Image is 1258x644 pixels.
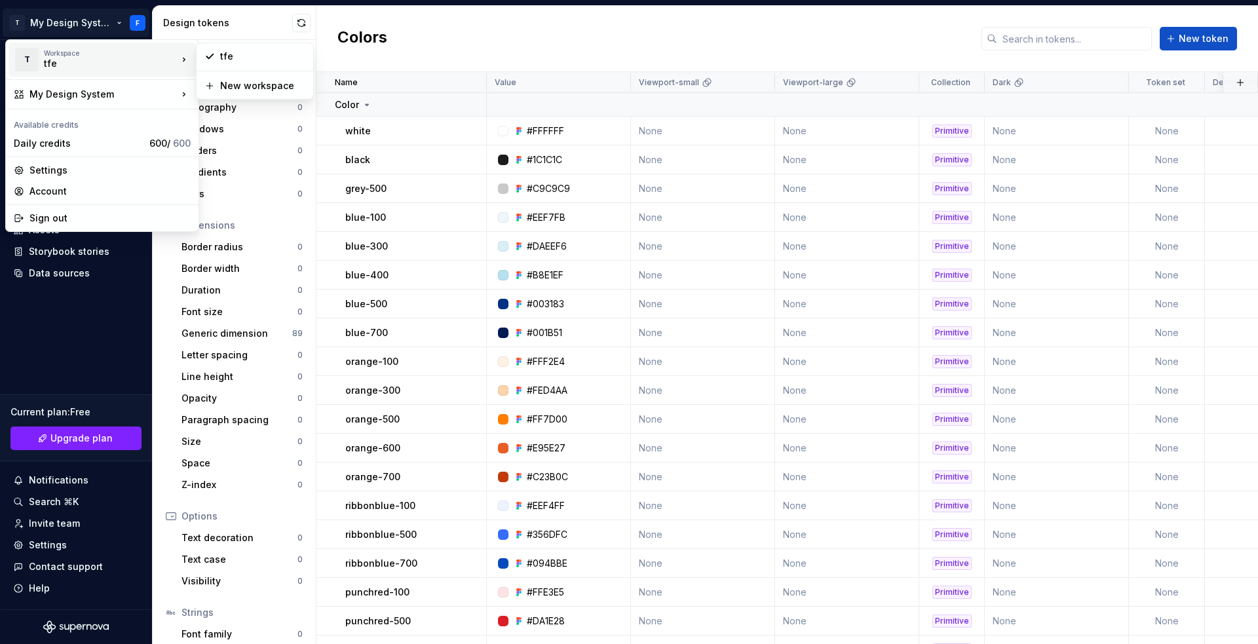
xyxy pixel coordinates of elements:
[29,164,191,177] div: Settings
[220,79,305,92] div: New workspace
[220,50,305,63] div: tfe
[9,112,196,133] div: Available credits
[149,138,191,149] span: 600 /
[44,49,178,57] div: Workspace
[173,138,191,149] span: 600
[14,137,144,150] div: Daily credits
[15,48,39,71] div: T
[29,185,191,198] div: Account
[29,88,178,101] div: My Design System
[29,212,191,225] div: Sign out
[44,57,155,70] div: tfe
